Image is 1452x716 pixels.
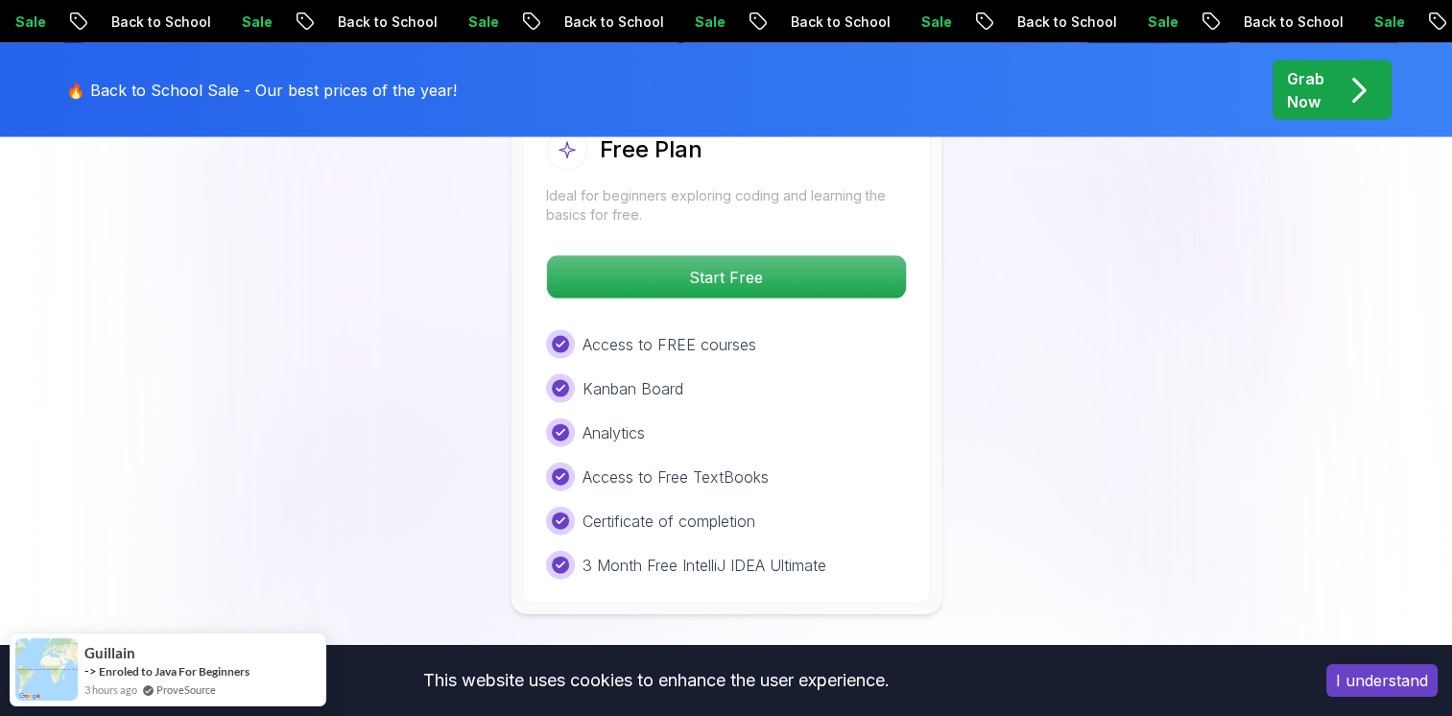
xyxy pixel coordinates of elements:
span: Guillain [84,645,135,661]
p: 🔥 Back to School Sale - Our best prices of the year! [66,79,457,102]
p: Back to School [1227,12,1358,32]
p: Sale [678,12,740,32]
p: Back to School [1001,12,1131,32]
p: Certificate of completion [583,510,755,533]
span: 3 hours ago [84,681,137,698]
a: ProveSource [156,681,216,698]
p: Access to FREE courses [583,333,756,356]
p: Sale [1358,12,1419,32]
div: This website uses cookies to enhance the user experience. [14,659,1297,702]
button: Start Free [546,255,907,299]
p: Kanban Board [583,377,683,400]
span: -> [84,663,97,679]
p: Start Free [547,256,906,298]
p: Analytics [583,421,645,444]
p: 3 Month Free IntelliJ IDEA Ultimate [583,554,826,577]
p: Sale [1131,12,1193,32]
img: provesource social proof notification image [15,638,78,701]
a: Enroled to Java For Beginners [99,663,250,680]
p: Back to School [321,12,452,32]
p: Back to School [95,12,226,32]
button: Accept cookies [1326,664,1438,697]
p: Sale [226,12,287,32]
p: Back to School [548,12,678,32]
p: Sale [905,12,966,32]
p: Access to Free TextBooks [583,465,769,489]
p: Sale [452,12,513,32]
p: Grab Now [1287,67,1324,113]
p: Back to School [774,12,905,32]
a: Start Free [546,268,907,287]
p: Ideal for beginners exploring coding and learning the basics for free. [546,186,907,225]
h2: Free Plan [600,134,702,165]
